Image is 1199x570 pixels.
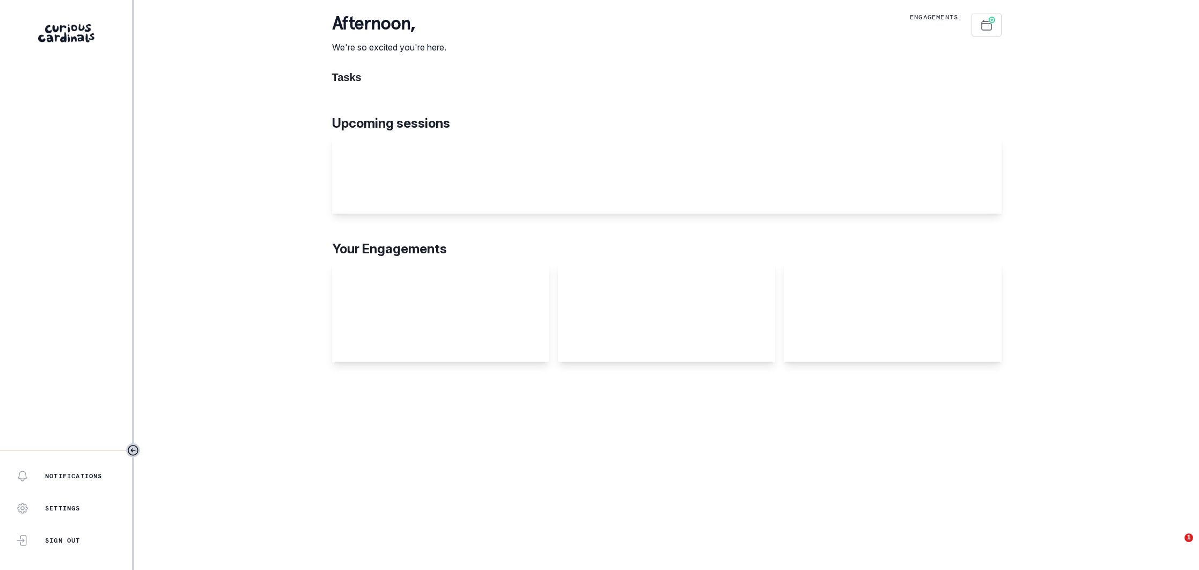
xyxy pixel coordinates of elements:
[45,504,80,513] p: Settings
[910,13,962,21] p: Engagements:
[972,13,1002,37] button: Schedule Sessions
[332,13,446,34] p: afternoon ,
[332,41,446,54] p: We're so excited you're here.
[332,239,1002,259] p: Your Engagements
[1163,534,1188,559] iframe: Intercom live chat
[332,71,1002,84] h1: Tasks
[45,472,102,480] p: Notifications
[38,24,94,42] img: Curious Cardinals Logo
[126,443,140,457] button: Toggle sidebar
[45,536,80,545] p: Sign Out
[332,114,1002,133] p: Upcoming sessions
[1185,534,1193,542] span: 1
